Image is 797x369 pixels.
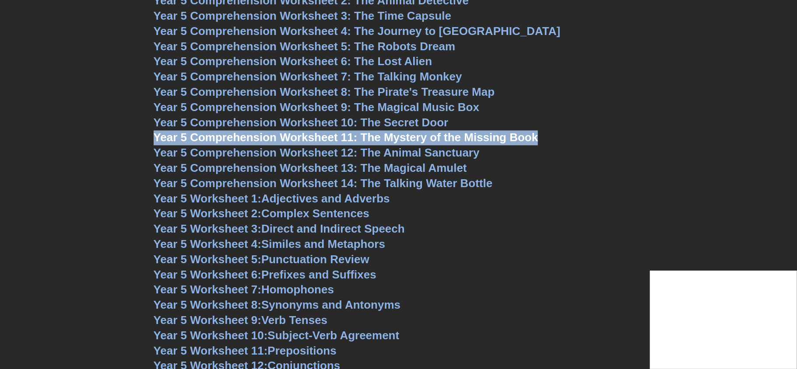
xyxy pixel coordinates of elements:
span: Year 5 Worksheet 5: [154,253,262,266]
a: Year 5 Worksheet 11:Prepositions [154,344,337,357]
a: Year 5 Comprehension Worksheet 14: The Talking Water Bottle [154,177,493,190]
iframe: Chat Widget [650,271,797,369]
a: Year 5 Comprehension Worksheet 12: The Animal Sanctuary [154,146,480,159]
a: Year 5 Comprehension Worksheet 10: The Secret Door [154,116,449,129]
span: Year 5 Worksheet 6: [154,268,262,281]
span: Year 5 Worksheet 4: [154,237,262,251]
a: Year 5 Worksheet 9:Verb Tenses [154,313,328,327]
a: Year 5 Worksheet 6:Prefixes and Suffixes [154,268,376,281]
a: Year 5 Comprehension Worksheet 3: The Time Capsule [154,9,452,22]
span: Year 5 Worksheet 2: [154,207,262,220]
span: Year 5 Worksheet 9: [154,313,262,327]
span: Year 5 Worksheet 11: [154,344,268,357]
a: Year 5 Worksheet 1:Adjectives and Adverbs [154,192,390,205]
a: Year 5 Worksheet 8:Synonyms and Antonyms [154,298,401,311]
a: Year 5 Worksheet 4:Similes and Metaphors [154,237,386,251]
span: Year 5 Worksheet 1: [154,192,262,205]
span: Year 5 Worksheet 10: [154,329,268,342]
a: Year 5 Comprehension Worksheet 7: The Talking Monkey [154,70,462,83]
span: Year 5 Worksheet 8: [154,298,262,311]
a: Year 5 Worksheet 3:Direct and Indirect Speech [154,222,405,235]
a: Year 5 Worksheet 7:Homophones [154,283,334,296]
span: Year 5 Worksheet 7: [154,283,262,296]
a: Year 5 Comprehension Worksheet 6: The Lost Alien [154,55,432,68]
a: Year 5 Worksheet 5:Punctuation Review [154,253,369,266]
a: Year 5 Comprehension Worksheet 5: The Robots Dream [154,40,456,53]
span: Year 5 Worksheet 3: [154,222,262,235]
a: Year 5 Worksheet 2:Complex Sentences [154,207,369,220]
a: Year 5 Comprehension Worksheet 9: The Magical Music Box [154,101,480,114]
a: Year 5 Comprehension Worksheet 11: The Mystery of the Missing Book [154,131,538,144]
a: Year 5 Worksheet 10:Subject-Verb Agreement [154,329,400,342]
a: Year 5 Comprehension Worksheet 4: The Journey to [GEOGRAPHIC_DATA] [154,24,561,38]
a: Year 5 Comprehension Worksheet 8: The Pirate's Treasure Map [154,85,495,98]
a: Year 5 Comprehension Worksheet 13: The Magical Amulet [154,161,467,174]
